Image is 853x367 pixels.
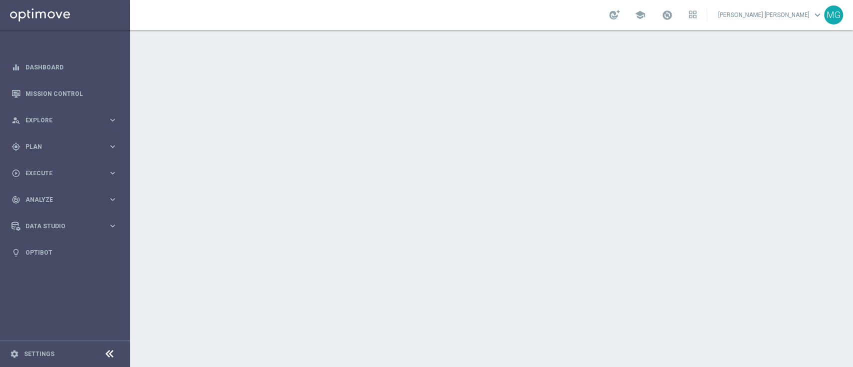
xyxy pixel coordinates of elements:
a: Optibot [25,239,117,266]
span: keyboard_arrow_down [812,9,823,20]
span: school [635,9,646,20]
div: Mission Control [11,80,117,107]
button: track_changes Analyze keyboard_arrow_right [11,196,118,204]
button: lightbulb Optibot [11,249,118,257]
i: keyboard_arrow_right [108,168,117,178]
div: Dashboard [11,54,117,80]
i: equalizer [11,63,20,72]
a: Dashboard [25,54,117,80]
span: Plan [25,144,108,150]
div: Execute [11,169,108,178]
i: settings [10,350,19,359]
button: person_search Explore keyboard_arrow_right [11,116,118,124]
div: Plan [11,142,108,151]
button: play_circle_outline Execute keyboard_arrow_right [11,169,118,177]
div: MG [824,5,843,24]
div: Data Studio [11,222,108,231]
i: keyboard_arrow_right [108,142,117,151]
a: [PERSON_NAME] [PERSON_NAME]keyboard_arrow_down [717,7,824,22]
button: gps_fixed Plan keyboard_arrow_right [11,143,118,151]
i: track_changes [11,195,20,204]
i: lightbulb [11,248,20,257]
span: Analyze [25,197,108,203]
i: keyboard_arrow_right [108,221,117,231]
div: Explore [11,116,108,125]
i: gps_fixed [11,142,20,151]
span: Data Studio [25,223,108,229]
i: keyboard_arrow_right [108,115,117,125]
i: keyboard_arrow_right [108,195,117,204]
a: Settings [24,351,54,357]
button: Data Studio keyboard_arrow_right [11,222,118,230]
div: Optibot [11,239,117,266]
span: Explore [25,117,108,123]
span: Execute [25,170,108,176]
button: Mission Control [11,90,118,98]
i: person_search [11,116,20,125]
button: equalizer Dashboard [11,63,118,71]
div: Analyze [11,195,108,204]
i: play_circle_outline [11,169,20,178]
a: Mission Control [25,80,117,107]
